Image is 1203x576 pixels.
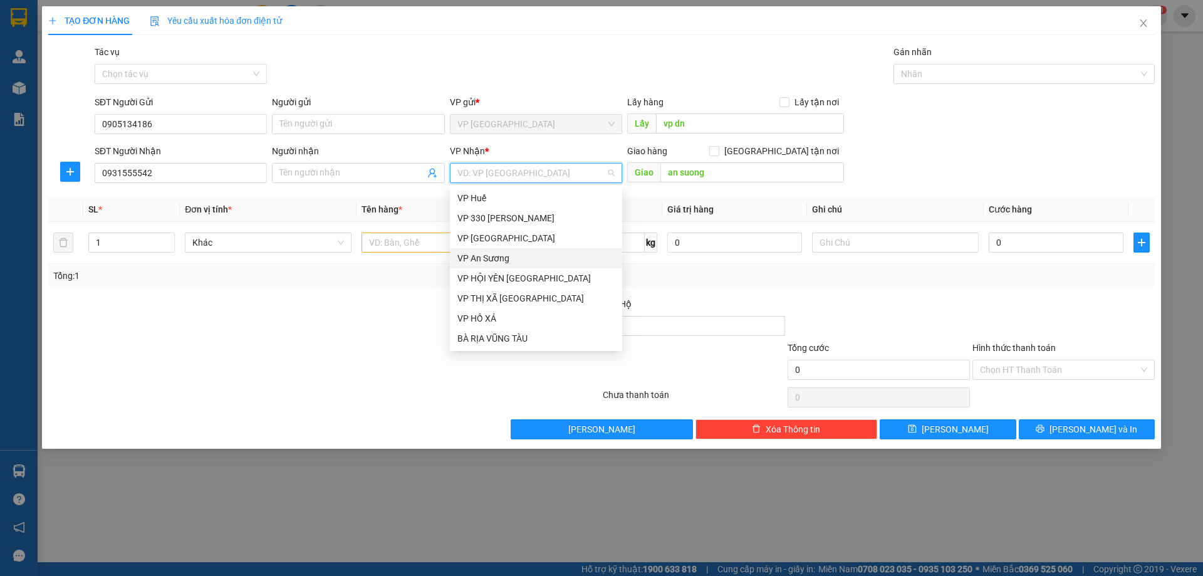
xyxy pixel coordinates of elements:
span: [PERSON_NAME] [568,422,635,436]
input: Dọc đường [656,113,844,134]
div: VP An Sương [457,251,615,265]
span: Giao hàng [627,146,667,156]
span: kg [645,233,657,253]
span: close [1138,18,1148,28]
span: delete [752,424,761,434]
div: VP An Sương [450,248,622,268]
span: Tên hàng [362,204,402,214]
span: printer [1036,424,1044,434]
span: user-add [427,168,437,178]
div: VP gửi [450,95,622,109]
input: Dọc đường [660,162,844,182]
span: VP Đà Nẵng [457,115,615,134]
span: Khác [192,233,344,252]
button: save[PERSON_NAME] [880,419,1016,439]
span: Giao [627,162,660,182]
button: deleteXóa Thông tin [695,419,878,439]
span: Giá trị hàng [667,204,714,214]
span: Lấy tận nơi [789,95,844,109]
button: printer[PERSON_NAME] và In [1019,419,1155,439]
span: [PERSON_NAME] [922,422,989,436]
div: VP HỘI YÊN HẢI LĂNG [450,268,622,288]
span: plus [61,167,80,177]
span: [PERSON_NAME] và In [1049,422,1137,436]
button: plus [1133,233,1150,253]
label: Gán nhãn [893,47,932,57]
div: VP HỒ XÁ [450,308,622,328]
div: VP HỘI YÊN [GEOGRAPHIC_DATA] [457,271,615,285]
div: VP [GEOGRAPHIC_DATA] [457,231,615,245]
span: plus [48,16,57,25]
span: Cước hàng [989,204,1032,214]
span: Yêu cầu xuất hóa đơn điện tử [150,16,282,26]
div: BÀ RỊA VŨNG TÀU [450,328,622,348]
div: SĐT Người Gửi [95,95,267,109]
th: Ghi chú [807,197,984,222]
input: 0 [667,233,802,253]
span: VP Nhận [450,146,485,156]
div: Tổng: 1 [53,269,464,283]
label: Tác vụ [95,47,120,57]
div: VP HỒ XÁ [457,312,615,325]
div: SĐT Người Nhận [95,144,267,158]
span: Lấy hàng [627,97,664,107]
div: Người gửi [272,95,444,109]
input: VD: Bàn, Ghế [362,233,528,253]
img: icon [150,16,160,26]
input: Ghi Chú [812,233,979,253]
span: Thu Hộ [603,299,632,309]
div: VP 330 Lê Duẫn [450,208,622,228]
button: plus [60,162,80,182]
span: TẠO ĐƠN HÀNG [48,16,130,26]
label: Hình thức thanh toán [972,343,1056,353]
span: Tổng cước [788,343,829,353]
span: Xóa Thông tin [766,422,820,436]
span: Lấy [627,113,656,134]
div: VP Đà Lạt [450,228,622,248]
span: [GEOGRAPHIC_DATA] tận nơi [719,144,844,158]
button: Close [1126,6,1161,41]
button: [PERSON_NAME] [511,419,693,439]
div: BÀ RỊA VŨNG TÀU [457,332,615,345]
div: VP THỊ XÃ [GEOGRAPHIC_DATA] [457,291,615,305]
span: SL [88,204,98,214]
div: VP Huế [457,191,615,205]
div: VP 330 [PERSON_NAME] [457,211,615,225]
span: save [908,424,917,434]
span: plus [1134,238,1149,248]
div: VP THỊ XÃ QUẢNG TRỊ [450,288,622,308]
span: Đơn vị tính [185,204,232,214]
div: Chưa thanh toán [601,388,786,410]
button: delete [53,233,73,253]
div: VP Huế [450,188,622,208]
div: Người nhận [272,144,444,158]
